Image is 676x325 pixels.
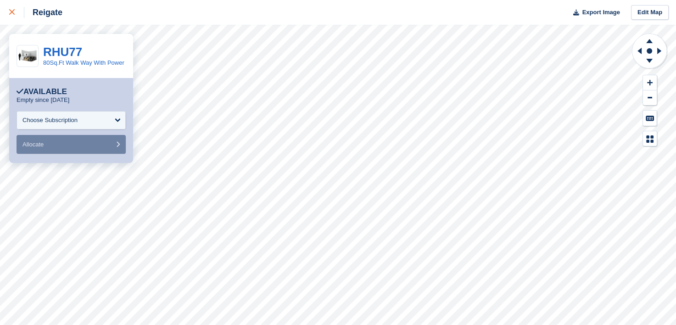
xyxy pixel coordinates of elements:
[643,90,657,106] button: Zoom Out
[43,59,124,66] a: 80Sq.Ft Walk Way With Power
[631,5,669,20] a: Edit Map
[643,131,657,146] button: Map Legend
[643,75,657,90] button: Zoom In
[17,48,38,64] img: 75-sqft-unit.jpg
[43,45,82,59] a: RHU77
[643,111,657,126] button: Keyboard Shortcuts
[17,135,126,154] button: Allocate
[17,96,69,104] p: Empty since [DATE]
[24,7,62,18] div: Reigate
[568,5,620,20] button: Export Image
[22,141,44,148] span: Allocate
[17,87,67,96] div: Available
[22,116,78,125] div: Choose Subscription
[582,8,620,17] span: Export Image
